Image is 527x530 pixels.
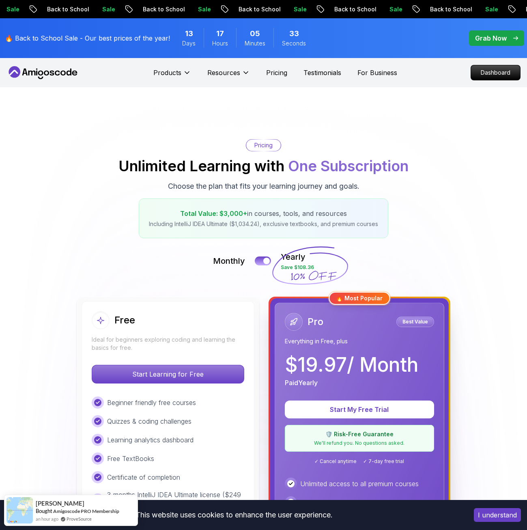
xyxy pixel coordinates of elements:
[180,209,247,218] span: Total Value: $3,000+
[53,508,119,514] a: Amigoscode PRO Membership
[474,508,521,522] button: Accept cookies
[308,5,364,13] p: Back to School
[300,479,419,489] p: Unlimited access to all premium courses
[363,458,404,465] span: ✓ 7-day free trial
[289,28,299,39] span: 33 Seconds
[67,515,92,522] a: ProveSource
[149,220,378,228] p: Including IntelliJ IDEA Ultimate ($1,034.24), exclusive textbooks, and premium courses
[300,498,383,507] p: Real-world builds & projects
[404,5,459,13] p: Back to School
[285,337,434,345] p: Everything in Free, plus
[308,315,323,328] h2: Pro
[207,68,250,84] button: Resources
[475,33,507,43] p: Grab Now
[182,39,196,47] span: Days
[118,158,409,174] h2: Unlimited Learning with
[92,336,244,352] p: Ideal for beginners exploring coding and learning the basics for free.
[290,440,429,446] p: We'll refund you. No questions asked.
[36,508,52,514] span: Bought
[213,5,268,13] p: Back to School
[212,39,228,47] span: Hours
[36,515,58,522] span: an hour ago
[268,5,294,13] p: Sale
[314,458,357,465] span: ✓ Cancel anytime
[364,5,389,13] p: Sale
[471,65,521,80] a: Dashboard
[76,5,102,13] p: Sale
[250,28,260,39] span: 5 Minutes
[172,5,198,13] p: Sale
[36,500,84,507] span: [PERSON_NAME]
[471,65,520,80] p: Dashboard
[245,39,265,47] span: Minutes
[107,398,196,407] p: Beginner friendly free courses
[216,28,224,39] span: 17 Hours
[266,68,287,78] a: Pricing
[282,39,306,47] span: Seconds
[114,314,135,327] h2: Free
[5,33,170,43] p: 🔥 Back to School Sale - Our best prices of the year!
[207,68,240,78] p: Resources
[6,506,462,524] div: This website uses cookies to enhance the user experience.
[149,209,378,218] p: in courses, tools, and resources
[107,435,194,445] p: Learning analytics dashboard
[107,416,191,426] p: Quizzes & coding challenges
[398,318,433,326] p: Best Value
[185,28,193,39] span: 13 Days
[285,355,418,375] p: $ 19.97 / Month
[153,68,181,78] p: Products
[295,405,424,414] p: Start My Free Trial
[117,5,172,13] p: Back to School
[107,472,180,482] p: Certificate of completion
[92,370,244,378] a: Start Learning for Free
[168,181,359,192] p: Choose the plan that fits your learning journey and goals.
[92,365,244,383] button: Start Learning for Free
[357,68,397,78] a: For Business
[459,5,485,13] p: Sale
[285,401,434,418] button: Start My Free Trial
[290,430,429,438] p: 🛡️ Risk-Free Guarantee
[288,157,409,175] span: One Subscription
[6,497,33,524] img: provesource social proof notification image
[107,490,244,509] p: 3 months IntelliJ IDEA Ultimate license ($249 value)
[107,454,154,463] p: Free TextBooks
[153,68,191,84] button: Products
[303,68,341,78] a: Testimonials
[254,141,273,149] p: Pricing
[285,378,318,388] p: Paid Yearly
[21,5,76,13] p: Back to School
[213,255,245,267] p: Monthly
